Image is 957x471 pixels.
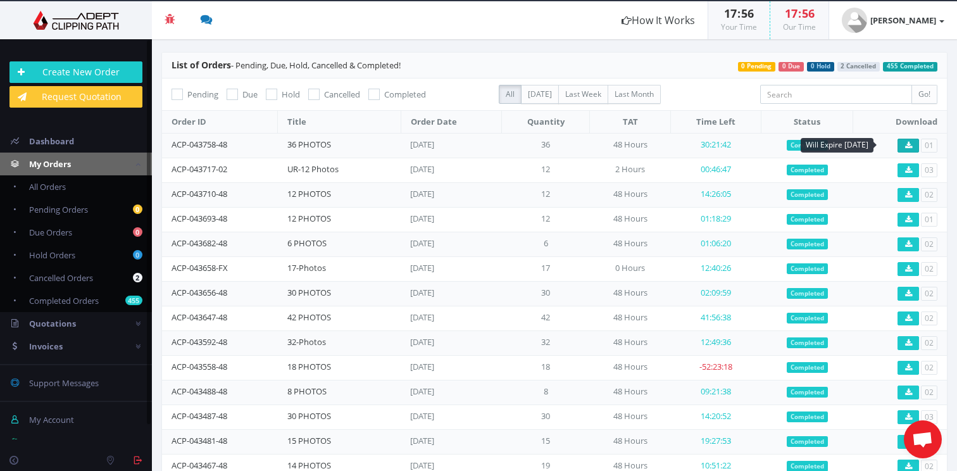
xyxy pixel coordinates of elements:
[172,336,227,348] a: ACP-043592-48
[671,158,761,182] td: 00:46:47
[787,263,828,275] span: Completed
[401,380,502,405] td: [DATE]
[172,213,227,224] a: ACP-043693-48
[401,355,502,380] td: [DATE]
[502,306,589,330] td: 42
[502,380,589,405] td: 8
[842,8,867,33] img: user_default.jpg
[589,111,671,134] th: TAT
[671,111,761,134] th: Time Left
[527,116,565,127] span: Quantity
[287,163,339,175] a: UR-12 Photos
[287,361,331,372] a: 18 PHOTOS
[287,213,331,224] a: 12 PHOTOS
[761,111,853,134] th: Status
[785,6,797,21] span: 17
[287,237,327,249] a: 6 PHOTOS
[502,232,589,256] td: 6
[853,111,947,134] th: Download
[609,1,708,39] a: How It Works
[671,429,761,454] td: 19:27:53
[287,311,331,323] a: 42 PHOTOS
[787,411,828,423] span: Completed
[589,182,671,207] td: 48 Hours
[125,296,142,305] b: 455
[401,429,502,454] td: [DATE]
[29,437,82,448] span: Manage Team
[608,85,661,104] label: Last Month
[589,429,671,454] td: 48 Hours
[589,207,671,232] td: 48 Hours
[172,60,401,71] span: - Pending, Due, Hold, Cancelled & Completed!
[760,85,912,104] input: Search
[172,139,227,150] a: ACP-043758-48
[787,387,828,398] span: Completed
[172,237,227,249] a: ACP-043682-48
[172,59,231,71] span: List of Orders
[499,85,522,104] label: All
[29,341,63,352] span: Invoices
[162,111,278,134] th: Order ID
[401,111,502,134] th: Order Date
[589,133,671,158] td: 48 Hours
[287,435,331,446] a: 15 PHOTOS
[671,355,761,380] td: -52:23:18
[589,256,671,281] td: 0 Hours
[29,318,76,329] span: Quotations
[133,227,142,237] b: 0
[671,182,761,207] td: 14:26:05
[521,85,559,104] label: [DATE]
[401,330,502,355] td: [DATE]
[9,61,142,83] a: Create New Order
[911,85,937,104] input: Go!
[172,163,227,175] a: ACP-043717-02
[401,232,502,256] td: [DATE]
[671,133,761,158] td: 30:21:42
[29,377,99,389] span: Support Messages
[29,158,71,170] span: My Orders
[401,182,502,207] td: [DATE]
[401,256,502,281] td: [DATE]
[287,386,327,397] a: 8 PHOTOS
[802,6,815,21] span: 56
[172,311,227,323] a: ACP-043647-48
[502,355,589,380] td: 18
[29,272,93,284] span: Cancelled Orders
[384,89,426,100] span: Completed
[502,405,589,429] td: 30
[29,227,72,238] span: Due Orders
[797,6,802,21] span: :
[401,133,502,158] td: [DATE]
[133,273,142,282] b: 2
[287,460,331,471] a: 14 PHOTOS
[502,429,589,454] td: 15
[671,281,761,306] td: 02:09:59
[287,262,326,273] a: 17-Photos
[502,330,589,355] td: 32
[278,111,401,134] th: Title
[783,22,816,32] small: Our Time
[29,295,99,306] span: Completed Orders
[671,330,761,355] td: 12:49:36
[787,313,828,324] span: Completed
[187,89,218,100] span: Pending
[29,204,88,215] span: Pending Orders
[829,1,957,39] a: [PERSON_NAME]
[671,405,761,429] td: 14:20:52
[787,165,828,176] span: Completed
[589,330,671,355] td: 48 Hours
[172,410,227,422] a: ACP-043487-48
[287,287,331,298] a: 30 PHOTOS
[589,158,671,182] td: 2 Hours
[589,306,671,330] td: 48 Hours
[807,62,834,72] span: 0 Hold
[502,182,589,207] td: 12
[401,207,502,232] td: [DATE]
[502,256,589,281] td: 17
[401,405,502,429] td: [DATE]
[287,336,326,348] a: 32-Photos
[401,281,502,306] td: [DATE]
[172,188,227,199] a: ACP-043710-48
[502,158,589,182] td: 12
[287,188,331,199] a: 12 PHOTOS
